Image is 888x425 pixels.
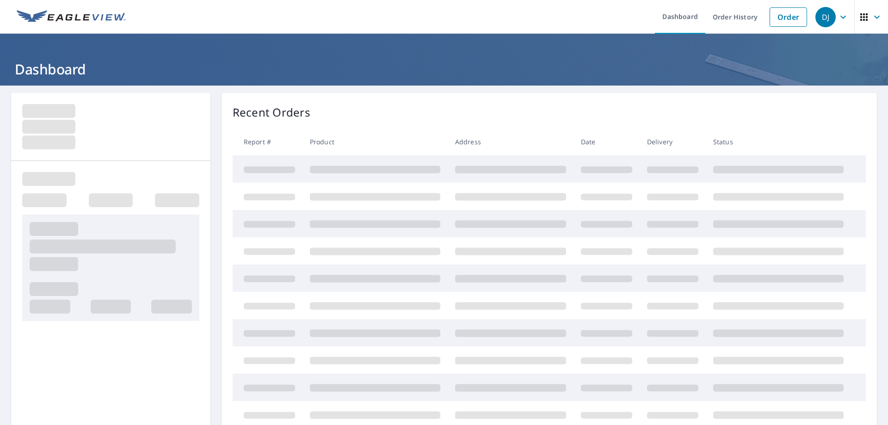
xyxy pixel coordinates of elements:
th: Product [302,128,448,155]
p: Recent Orders [233,104,310,121]
th: Delivery [640,128,706,155]
th: Address [448,128,573,155]
th: Report # [233,128,302,155]
a: Order [770,7,807,27]
h1: Dashboard [11,60,877,79]
th: Date [573,128,640,155]
img: EV Logo [17,10,126,24]
th: Status [706,128,851,155]
div: DJ [815,7,836,27]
